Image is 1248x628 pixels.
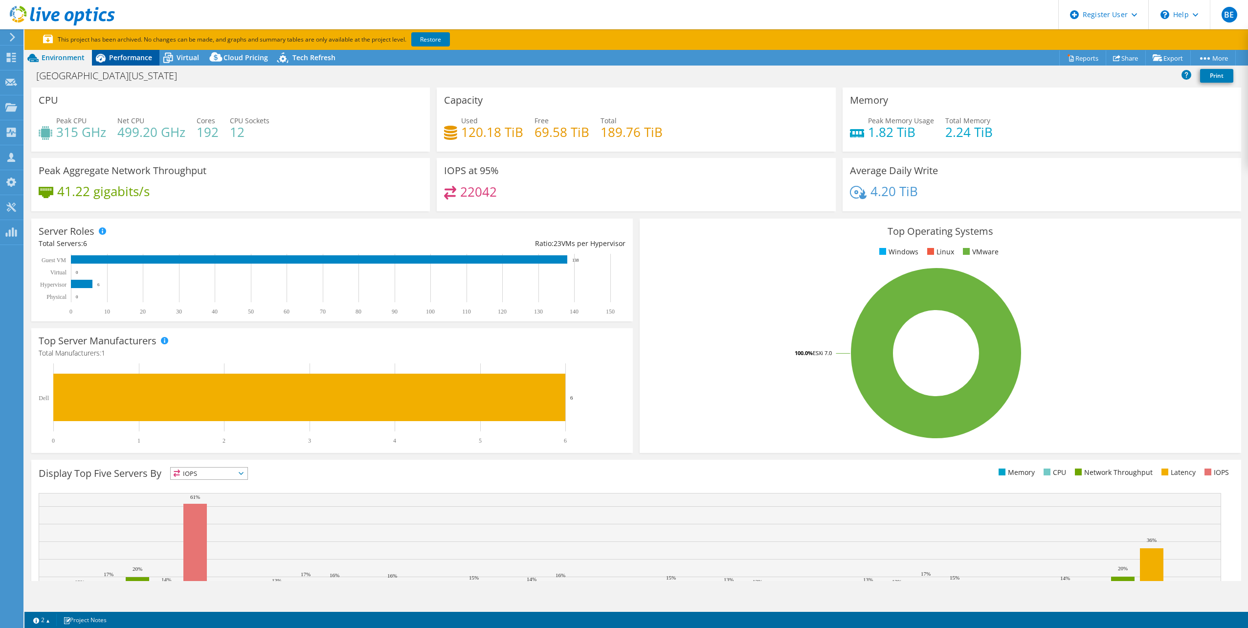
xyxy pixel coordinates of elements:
span: Tech Refresh [292,53,335,62]
span: 1 [101,348,105,358]
h4: 189.76 TiB [601,127,663,137]
text: 6 [97,282,100,287]
h3: Peak Aggregate Network Throughput [39,165,206,176]
text: 100 [426,308,435,315]
text: 2 [223,437,225,444]
a: Print [1200,69,1233,83]
text: 4 [393,437,396,444]
text: 120 [498,308,507,315]
text: 130 [534,308,543,315]
text: 140 [570,308,579,315]
text: 16% [330,572,339,578]
h4: 1.82 TiB [868,127,934,137]
text: 12% [75,579,85,585]
p: This project has been archived. No changes can be made, and graphs and summary tables are only av... [43,34,522,45]
tspan: ESXi 7.0 [813,349,832,357]
h3: Server Roles [39,226,94,237]
span: Virtual [177,53,199,62]
h4: 69.58 TiB [535,127,589,137]
span: Total [601,116,617,125]
h4: 499.20 GHz [117,127,185,137]
text: 16% [556,572,565,578]
li: Linux [925,247,954,257]
text: 20 [140,308,146,315]
text: 70 [320,308,326,315]
text: 14% [161,577,171,583]
span: Cores [197,116,215,125]
li: IOPS [1202,467,1229,478]
text: 40 [212,308,218,315]
text: 5 [479,437,482,444]
text: 17% [921,571,931,577]
text: 0 [76,270,78,275]
text: 0 [69,308,72,315]
text: 90 [392,308,398,315]
h4: 4.20 TiB [870,186,918,197]
text: 30 [176,308,182,315]
h4: 315 GHz [56,127,106,137]
h4: 2.24 TiB [945,127,993,137]
span: BE [1222,7,1237,22]
text: 13% [892,579,902,584]
a: Restore [411,32,450,46]
svg: \n [1160,10,1169,19]
span: Peak Memory Usage [868,116,934,125]
text: 80 [356,308,361,315]
text: 6 [564,437,567,444]
text: 6 [570,395,573,401]
text: 13% [724,577,734,583]
span: Total Memory [945,116,990,125]
li: Memory [996,467,1035,478]
span: Peak CPU [56,116,87,125]
a: Share [1106,50,1146,66]
li: Network Throughput [1072,467,1153,478]
text: 14% [527,576,536,582]
text: 20% [133,566,142,572]
a: Project Notes [56,614,113,626]
li: Latency [1159,467,1196,478]
span: Free [535,116,549,125]
span: Cloud Pricing [223,53,268,62]
text: 17% [104,571,113,577]
text: Virtual [50,269,67,276]
text: Physical [46,293,67,300]
a: More [1190,50,1236,66]
text: 15% [469,575,479,581]
text: 14% [1060,575,1070,581]
li: Windows [877,247,918,257]
text: 16% [387,573,397,579]
div: Total Servers: [39,238,332,249]
a: Reports [1059,50,1106,66]
span: Performance [109,53,152,62]
text: 15% [666,575,676,581]
span: 6 [83,239,87,248]
text: 110 [462,308,471,315]
text: 3 [308,437,311,444]
h3: IOPS at 95% [444,165,499,176]
text: 150 [606,308,615,315]
text: 13% [272,578,282,583]
h3: Memory [850,95,888,106]
text: 1 [137,437,140,444]
h4: 22042 [460,186,497,197]
h4: Total Manufacturers: [39,348,625,359]
text: 15% [950,575,959,581]
text: 13% [863,577,873,583]
text: 10 [104,308,110,315]
h1: [GEOGRAPHIC_DATA][US_STATE] [32,70,192,81]
span: CPU Sockets [230,116,269,125]
span: Net CPU [117,116,144,125]
h3: Top Server Manufacturers [39,336,156,346]
h4: 41.22 gigabits/s [57,186,150,197]
text: Dell [39,395,49,402]
tspan: 100.0% [795,349,813,357]
text: Guest VM [42,257,66,264]
li: CPU [1041,467,1066,478]
a: 2 [26,614,57,626]
div: Ratio: VMs per Hypervisor [332,238,625,249]
h3: Capacity [444,95,483,106]
text: 50 [248,308,254,315]
h3: Average Daily Write [850,165,938,176]
text: 36% [1147,537,1157,543]
text: 0 [76,294,78,299]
